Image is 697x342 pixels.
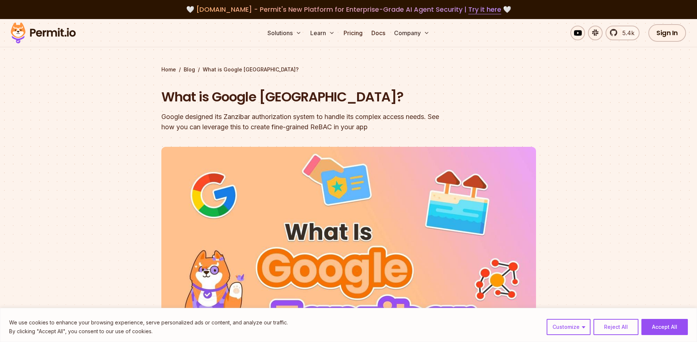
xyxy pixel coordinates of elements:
[7,21,79,45] img: Permit logo
[161,88,442,106] h1: What is Google [GEOGRAPHIC_DATA]?
[468,5,501,14] a: Try it here
[184,66,195,73] a: Blog
[265,26,304,40] button: Solutions
[593,319,638,335] button: Reject All
[161,112,442,132] div: Google designed its Zanzibar authorization system to handle its complex access needs. See how you...
[161,66,536,73] div: / /
[9,327,288,336] p: By clicking "Accept All", you consent to our use of cookies.
[368,26,388,40] a: Docs
[341,26,366,40] a: Pricing
[18,4,679,15] div: 🤍 🤍
[547,319,591,335] button: Customize
[161,66,176,73] a: Home
[606,26,640,40] a: 5.4k
[196,5,501,14] span: [DOMAIN_NAME] - Permit's New Platform for Enterprise-Grade AI Agent Security |
[641,319,688,335] button: Accept All
[9,318,288,327] p: We use cookies to enhance your browsing experience, serve personalized ads or content, and analyz...
[648,24,686,42] a: Sign In
[618,29,634,37] span: 5.4k
[307,26,338,40] button: Learn
[391,26,432,40] button: Company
